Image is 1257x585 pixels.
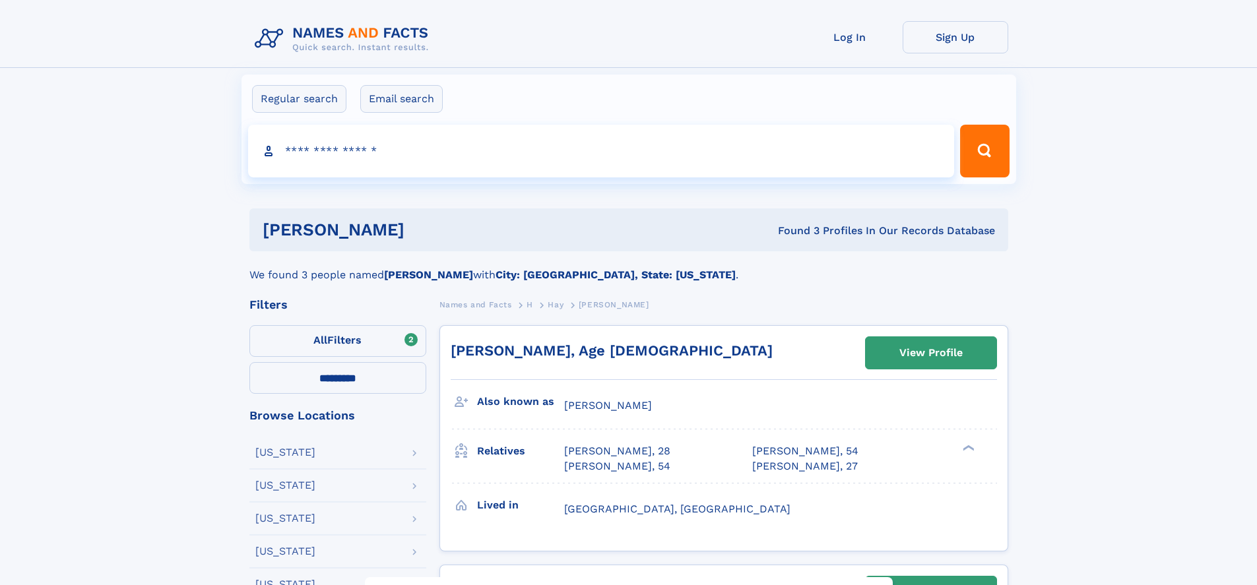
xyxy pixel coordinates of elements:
[548,296,564,313] a: Hay
[255,546,315,557] div: [US_STATE]
[248,125,955,177] input: search input
[527,300,533,309] span: H
[249,325,426,357] label: Filters
[255,480,315,491] div: [US_STATE]
[252,85,346,113] label: Regular search
[548,300,564,309] span: Hay
[903,21,1008,53] a: Sign Up
[959,444,975,452] div: ❯
[591,224,995,238] div: Found 3 Profiles In Our Records Database
[752,444,858,458] a: [PERSON_NAME], 54
[451,342,773,359] a: [PERSON_NAME], Age [DEMOGRAPHIC_DATA]
[960,125,1009,177] button: Search Button
[752,459,858,474] a: [PERSON_NAME], 27
[249,410,426,421] div: Browse Locations
[579,300,649,309] span: [PERSON_NAME]
[527,296,533,313] a: H
[249,251,1008,283] div: We found 3 people named with .
[313,334,327,346] span: All
[255,447,315,458] div: [US_STATE]
[249,299,426,311] div: Filters
[360,85,443,113] label: Email search
[477,390,564,413] h3: Also known as
[263,222,591,238] h1: [PERSON_NAME]
[249,21,439,57] img: Logo Names and Facts
[477,494,564,516] h3: Lived in
[439,296,512,313] a: Names and Facts
[564,503,790,515] span: [GEOGRAPHIC_DATA], [GEOGRAPHIC_DATA]
[255,513,315,524] div: [US_STATE]
[496,268,736,281] b: City: [GEOGRAPHIC_DATA], State: [US_STATE]
[384,268,473,281] b: [PERSON_NAME]
[564,444,670,458] a: [PERSON_NAME], 28
[477,440,564,462] h3: Relatives
[564,399,652,412] span: [PERSON_NAME]
[564,459,670,474] a: [PERSON_NAME], 54
[866,337,996,369] a: View Profile
[797,21,903,53] a: Log In
[899,338,963,368] div: View Profile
